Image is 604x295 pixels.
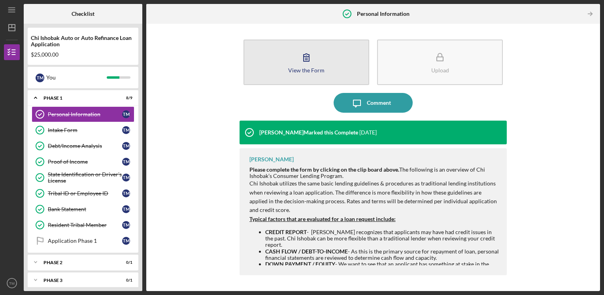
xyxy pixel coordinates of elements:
div: The following is an overview of Chi Ishobak’s Consumer Lending Program. [249,166,499,179]
div: Resident Tribal Member [48,222,122,228]
div: Phase 1 [43,96,113,100]
div: Debt/Income Analysis [48,143,122,149]
u: Typical factors that are evaluated for a loan request include: [249,216,396,222]
div: Intake Form [48,127,122,133]
div: T M [122,142,130,150]
div: Proof of Income [48,159,122,165]
div: Personal Information [48,111,122,117]
button: View the Form [243,40,369,85]
div: [PERSON_NAME] [249,156,294,163]
div: Phase 2 [43,260,113,265]
li: - We want to see that an applicant has something at stake in the purchase. [265,261,499,274]
div: T M [122,158,130,166]
button: Comment [334,93,413,113]
div: Tribal ID or Employee ID [48,190,122,197]
b: Personal Information [357,11,410,17]
div: T M [122,221,130,229]
strong: DOWN PAYMENT / EQUITY [265,261,335,267]
div: View the Form [288,67,325,73]
div: Bank Statement [48,206,122,212]
div: T M [122,126,130,134]
strong: CREDIT REPORT [265,229,307,235]
strong: Please complete the form by clicking on the clip board above. [249,166,399,173]
a: Application Phase 1TM [32,233,134,249]
div: Comment [367,93,391,113]
div: T M [122,174,130,182]
p: Chi Ishobak utilizes the same basic lending guidelines & procedures as traditional lending instit... [249,179,499,215]
b: Checklist [72,11,94,17]
div: T M [122,110,130,118]
div: T M [122,189,130,197]
div: T M [122,205,130,213]
li: - [PERSON_NAME] recognizes that applicants may have had credit issues in the past. Chi Ishobak ca... [265,229,499,248]
div: T M [36,74,44,82]
a: Debt/Income AnalysisTM [32,138,134,154]
div: T M [122,237,130,245]
a: Intake FormTM [32,122,134,138]
div: You [46,71,107,84]
div: $25,000.00 [31,51,135,58]
a: Personal InformationTM [32,106,134,122]
a: Tribal ID or Employee IDTM [32,185,134,201]
button: Upload [377,40,503,85]
div: Application Phase 1 [48,238,122,244]
a: State Identification or Driver's LicenseTM [32,170,134,185]
div: [PERSON_NAME] Marked this Complete [259,129,358,136]
li: - As this is the primary source for repayment of loan, personal financial statements are reviewed... [265,248,499,261]
div: State Identification or Driver's License [48,171,122,184]
div: 0 / 1 [118,278,132,283]
a: Proof of IncomeTM [32,154,134,170]
div: 8 / 9 [118,96,132,100]
text: TM [9,281,15,286]
a: Bank StatementTM [32,201,134,217]
time: 2025-09-12 13:35 [359,129,377,136]
strong: CASH FLOW / DEBT-TO-INCOME [265,248,348,255]
div: Phase 3 [43,278,113,283]
div: Chi Ishobak Auto or Auto Refinance Loan Application [31,35,135,47]
button: TM [4,275,20,291]
div: 0 / 1 [118,260,132,265]
a: Resident Tribal MemberTM [32,217,134,233]
div: Upload [431,67,449,73]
